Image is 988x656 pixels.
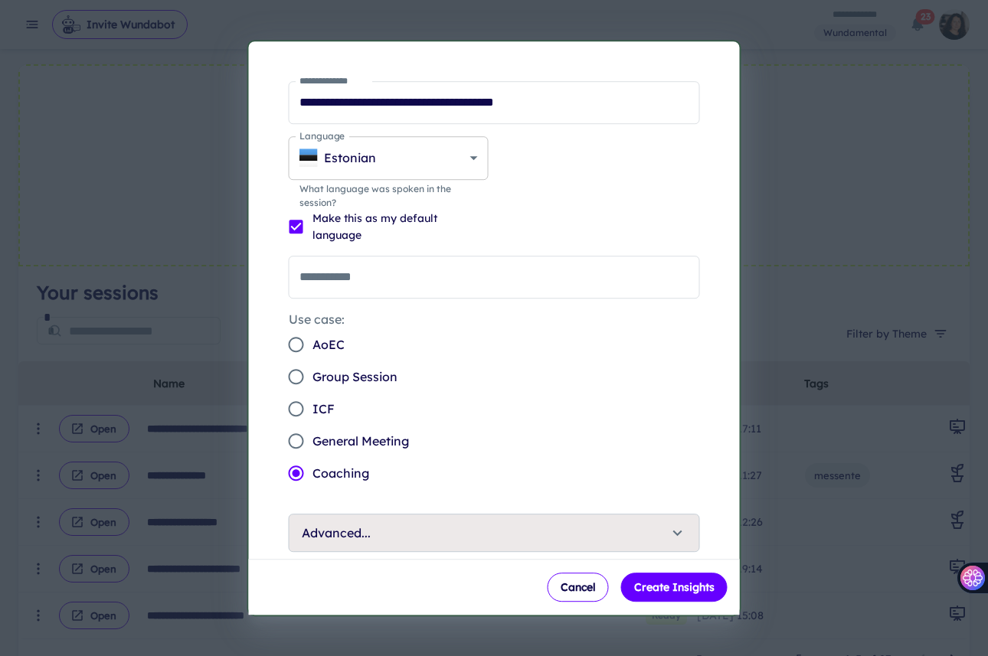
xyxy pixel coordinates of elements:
[621,573,728,602] button: Create Insights
[312,335,345,354] span: AoEC
[312,432,409,450] span: General Meeting
[312,210,476,243] p: Make this as my default language
[299,129,345,142] label: Language
[312,400,335,418] span: ICF
[299,182,478,210] p: What language was spoken in the session?
[312,464,369,482] span: Coaching
[302,524,371,542] p: Advanced...
[290,514,699,551] button: Advanced...
[289,311,345,328] legend: Use case:
[312,367,397,386] span: Group Session
[548,573,609,602] button: Cancel
[299,148,318,167] img: EE
[324,148,376,167] p: Estonian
